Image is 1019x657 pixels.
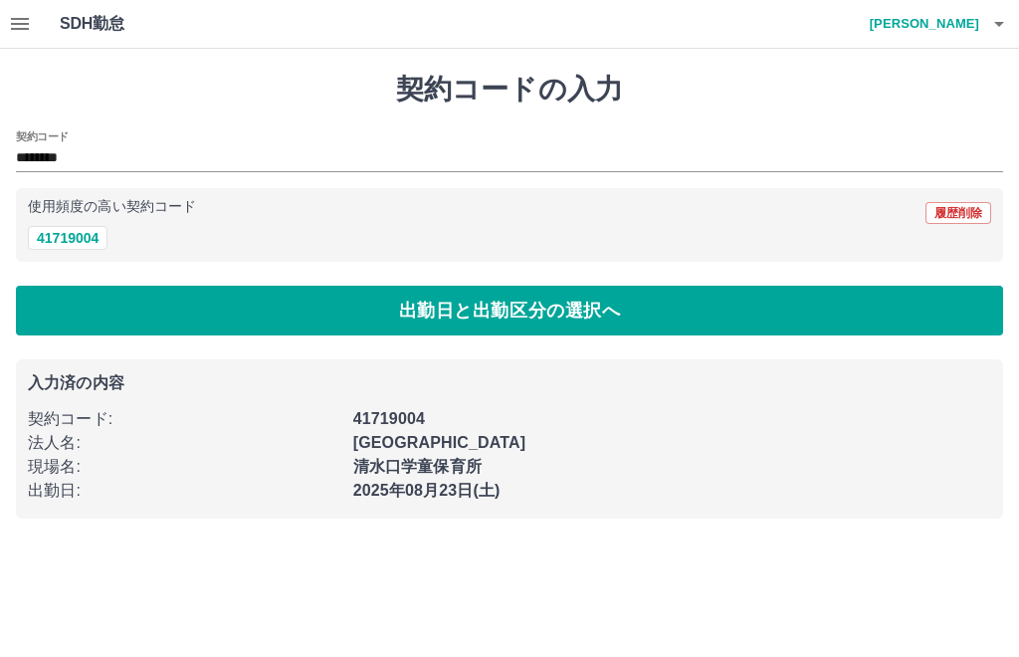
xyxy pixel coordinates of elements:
[353,434,526,451] b: [GEOGRAPHIC_DATA]
[16,73,1003,107] h1: 契約コードの入力
[353,410,425,427] b: 41719004
[16,286,1003,335] button: 出勤日と出勤区分の選択へ
[28,479,341,503] p: 出勤日 :
[353,482,501,499] b: 2025年08月23日(土)
[353,458,482,475] b: 清水口学童保育所
[28,455,341,479] p: 現場名 :
[28,226,107,250] button: 41719004
[28,431,341,455] p: 法人名 :
[925,202,991,224] button: 履歴削除
[28,407,341,431] p: 契約コード :
[28,200,196,214] p: 使用頻度の高い契約コード
[16,128,69,144] h2: 契約コード
[28,375,991,391] p: 入力済の内容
